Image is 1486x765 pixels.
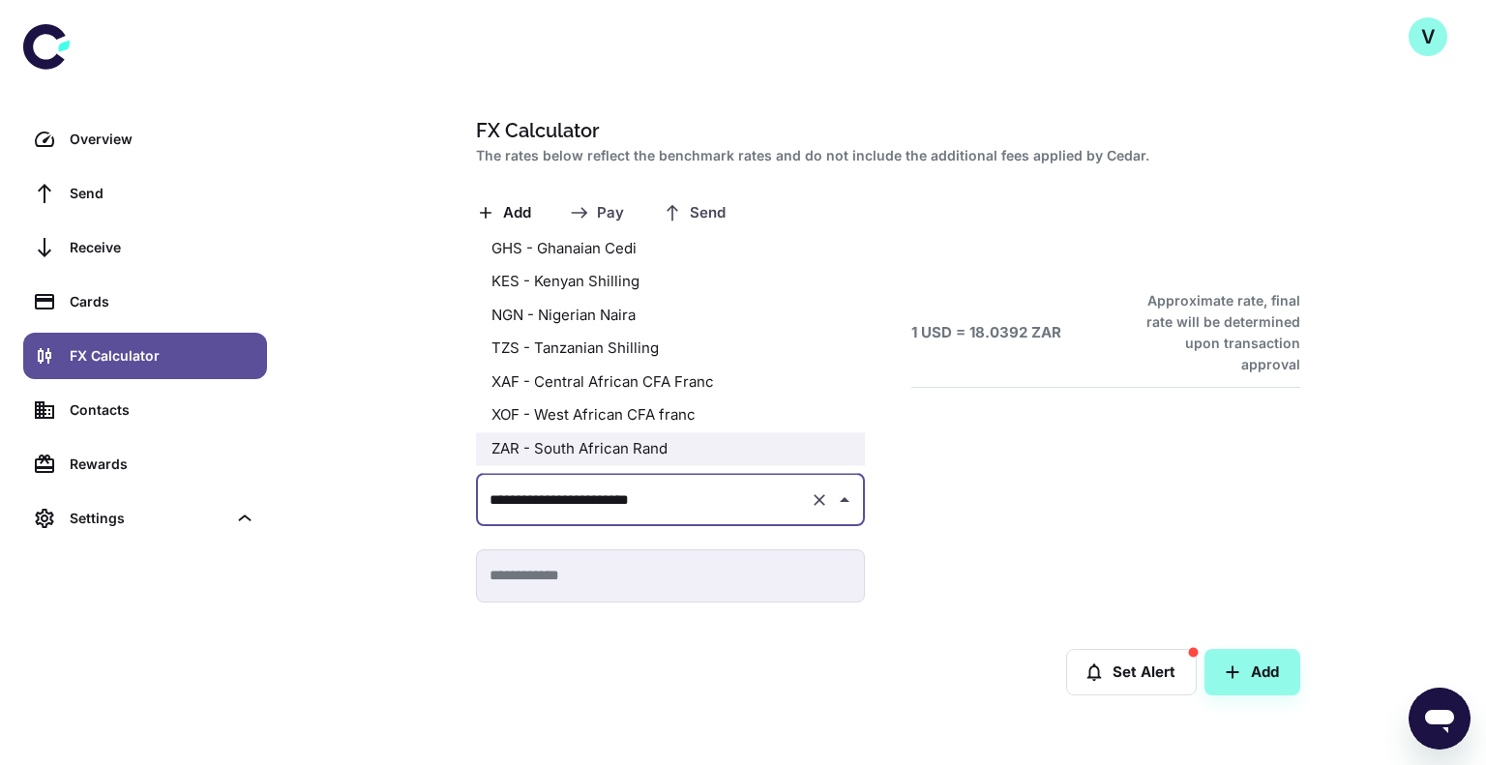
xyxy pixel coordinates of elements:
button: Set Alert [1066,649,1197,695]
li: KES - Kenyan Shilling [476,265,865,299]
iframe: Button to launch messaging window [1409,688,1471,750]
span: Pay [597,204,624,222]
a: FX Calculator [23,333,267,379]
div: FX Calculator [70,345,255,367]
h1: FX Calculator [476,116,1293,145]
li: TZS - Tanzanian Shilling [476,332,865,366]
span: Send [690,204,726,222]
div: Settings [70,508,226,529]
h2: The rates below reflect the benchmark rates and do not include the additional fees applied by Cedar. [476,145,1293,166]
div: Settings [23,495,267,542]
a: Contacts [23,387,267,433]
li: NGN - Nigerian Naira [476,299,865,333]
div: Rewards [70,454,255,475]
a: Receive [23,224,267,271]
a: Send [23,170,267,217]
div: Cards [70,291,255,312]
a: Cards [23,279,267,325]
a: Overview [23,116,267,162]
div: Overview [70,129,255,150]
div: Receive [70,237,255,258]
li: XAF - Central African CFA Franc [476,366,865,399]
div: Contacts [70,399,255,421]
li: ZAR - South African Rand [476,432,865,466]
li: XOF - West African CFA franc [476,398,865,432]
div: Send [70,183,255,204]
button: Add [1204,649,1300,695]
h6: Approximate rate, final rate will be determined upon transaction approval [1125,290,1300,375]
span: Add [503,204,531,222]
button: Clear [806,486,833,514]
li: GHS - Ghanaian Cedi [476,232,865,266]
h6: 1 USD = 18.0392 ZAR [911,322,1061,344]
button: V [1409,17,1447,56]
button: Close [831,486,858,514]
a: Rewards [23,441,267,487]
